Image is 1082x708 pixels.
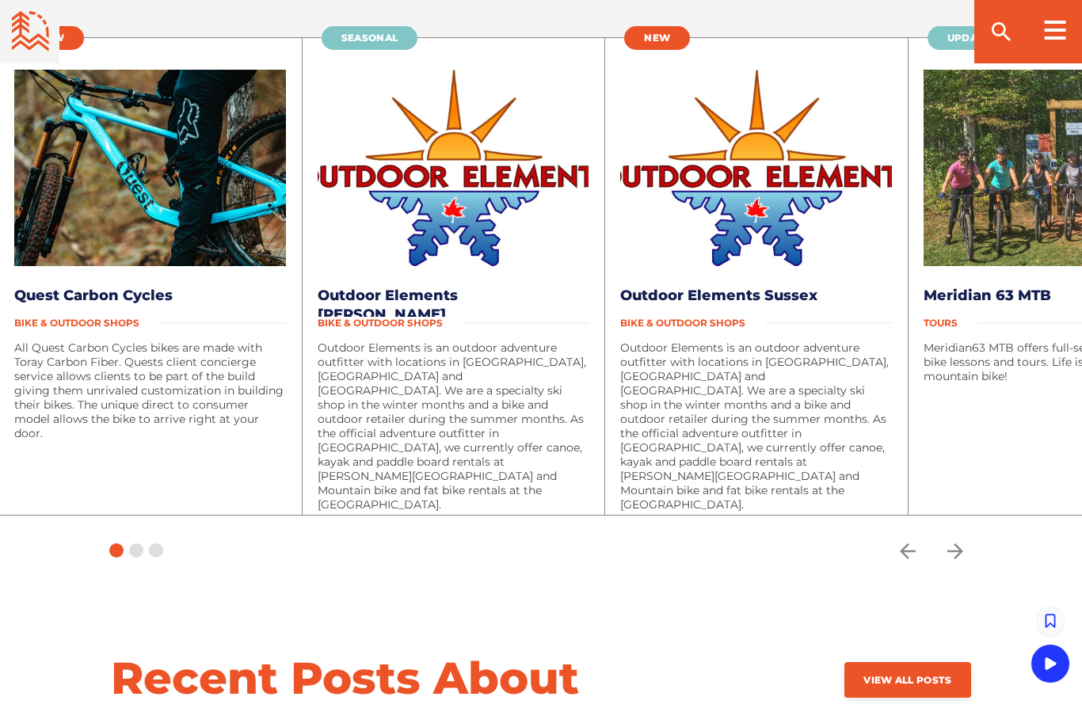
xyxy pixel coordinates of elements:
[924,317,977,329] span: Tours
[989,19,1014,44] ion-icon: search
[318,287,458,323] a: Outdoor Elements [PERSON_NAME]
[943,539,967,563] ion-icon: arrow forward
[341,32,398,44] span: Seasonal
[318,317,463,329] span: Bike & Outdoor Shops
[14,287,173,304] a: Quest Carbon Cycles
[624,26,690,50] a: New
[620,287,817,304] a: Outdoor Elements Sussex
[863,674,951,686] span: View all posts
[924,287,1051,304] a: Meridian 63 MTB
[620,317,765,329] span: Bike & Outdoor Shops
[620,341,891,512] p: Outdoor Elements is an outdoor adventure outfitter with locations in [GEOGRAPHIC_DATA], [GEOGRAPH...
[322,26,417,50] a: Seasonal
[644,32,670,44] span: New
[928,26,1019,50] a: Updated
[318,341,589,512] p: Outdoor Elements is an outdoor adventure outfitter with locations in [GEOGRAPHIC_DATA], [GEOGRAPH...
[14,341,285,440] p: All Quest Carbon Cycles bikes are made with Toray Carbon Fiber. Quests client concierge service a...
[844,662,971,698] a: View all posts
[896,539,920,563] ion-icon: arrow back
[947,32,999,44] span: Updated
[14,317,159,329] span: Bike & Outdoor Shops
[38,32,64,44] span: New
